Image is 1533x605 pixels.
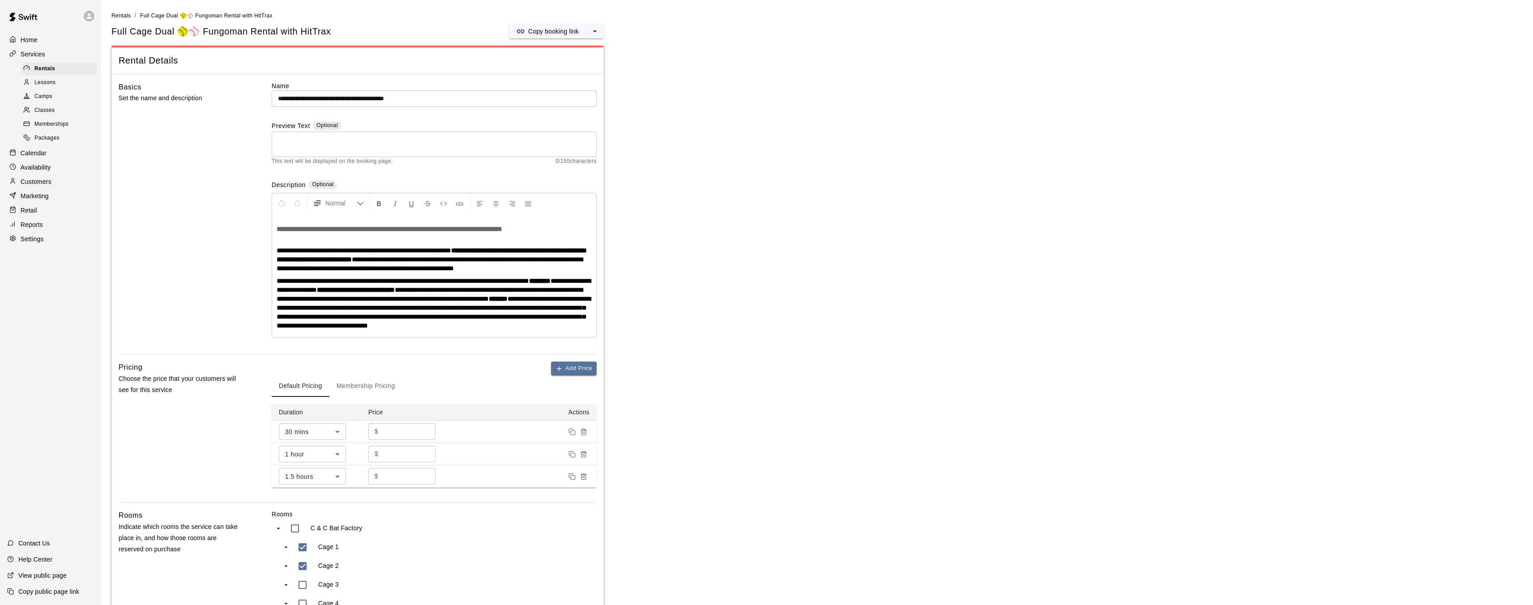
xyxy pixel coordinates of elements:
[21,177,51,186] p: Customers
[578,426,589,438] button: Remove price
[272,375,329,397] button: Default Pricing
[21,206,37,215] p: Retail
[504,195,520,211] button: Right Align
[119,93,243,104] p: Set the name and description
[472,195,487,211] button: Left Align
[452,195,467,211] button: Insert Link
[119,373,243,396] p: Choose the price that your customers will see for this service
[21,163,51,172] p: Availability
[7,189,94,203] a: Marketing
[34,120,68,129] span: Memberships
[119,521,243,555] p: Indicate which rooms the service can take place in, and how those rooms are reserved on purchase
[318,542,339,551] p: Cage 1
[375,472,378,481] p: $
[272,180,306,191] label: Description
[272,121,310,132] label: Preview Text
[388,195,403,211] button: Format Italics
[555,157,597,166] span: 0 / 150 characters
[18,571,67,580] p: View public page
[325,199,357,208] span: Normal
[21,132,101,145] a: Packages
[375,427,378,436] p: $
[7,146,94,160] a: Calendar
[21,76,101,89] a: Lessons
[111,13,131,19] span: Rentals
[586,24,604,38] button: select merge strategy
[21,234,44,243] p: Settings
[404,195,419,211] button: Format Underline
[21,149,47,158] p: Calendar
[7,232,94,246] a: Settings
[18,587,79,596] p: Copy public page link
[111,11,1522,21] nav: breadcrumb
[311,524,362,533] p: C & C Bat Factory
[318,561,339,570] p: Cage 2
[566,448,578,460] button: Duplicate price
[372,195,387,211] button: Format Bold
[566,471,578,482] button: Duplicate price
[272,404,361,421] th: Duration
[34,134,60,143] span: Packages
[578,471,589,482] button: Remove price
[316,122,338,128] span: Optional
[21,104,97,117] div: Classes
[274,195,289,211] button: Undo
[7,161,94,174] a: Availability
[21,132,97,145] div: Packages
[119,55,597,67] span: Rental Details
[318,580,339,589] p: Cage 3
[566,426,578,438] button: Duplicate price
[272,157,393,166] span: This text will be displayed on the booking page.
[528,27,579,36] p: Copy booking link
[312,181,333,187] span: Optional
[451,404,597,421] th: Actions
[21,104,101,118] a: Classes
[272,510,597,519] label: Rooms
[309,195,367,211] button: Formatting Options
[279,446,346,462] div: 1 hour
[135,11,137,20] li: /
[119,362,142,373] h6: Pricing
[21,192,49,200] p: Marketing
[21,90,101,104] a: Camps
[18,555,52,564] p: Help Center
[34,92,52,101] span: Camps
[509,24,586,38] button: Copy booking link
[111,12,131,19] a: Rentals
[21,90,97,103] div: Camps
[21,62,101,76] a: Rentals
[21,220,43,229] p: Reports
[7,47,94,61] a: Services
[140,13,273,19] span: Full Cage Dual 🥎⚾ Fungoman Rental with HitTrax
[488,195,504,211] button: Center Align
[34,78,56,87] span: Lessons
[18,539,50,548] p: Contact Us
[34,64,55,73] span: Rentals
[509,24,604,38] div: split button
[521,195,536,211] button: Justify Align
[34,106,55,115] span: Classes
[272,81,597,90] label: Name
[7,218,94,231] a: Reports
[436,195,451,211] button: Insert Code
[7,204,94,217] div: Retail
[119,81,141,93] h6: Basics
[375,449,378,459] p: $
[329,375,402,397] button: Membership Pricing
[21,118,97,131] div: Memberships
[21,77,97,89] div: Lessons
[21,50,45,59] p: Services
[21,118,101,132] a: Memberships
[7,33,94,47] a: Home
[7,175,94,188] a: Customers
[361,404,451,421] th: Price
[21,35,38,44] p: Home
